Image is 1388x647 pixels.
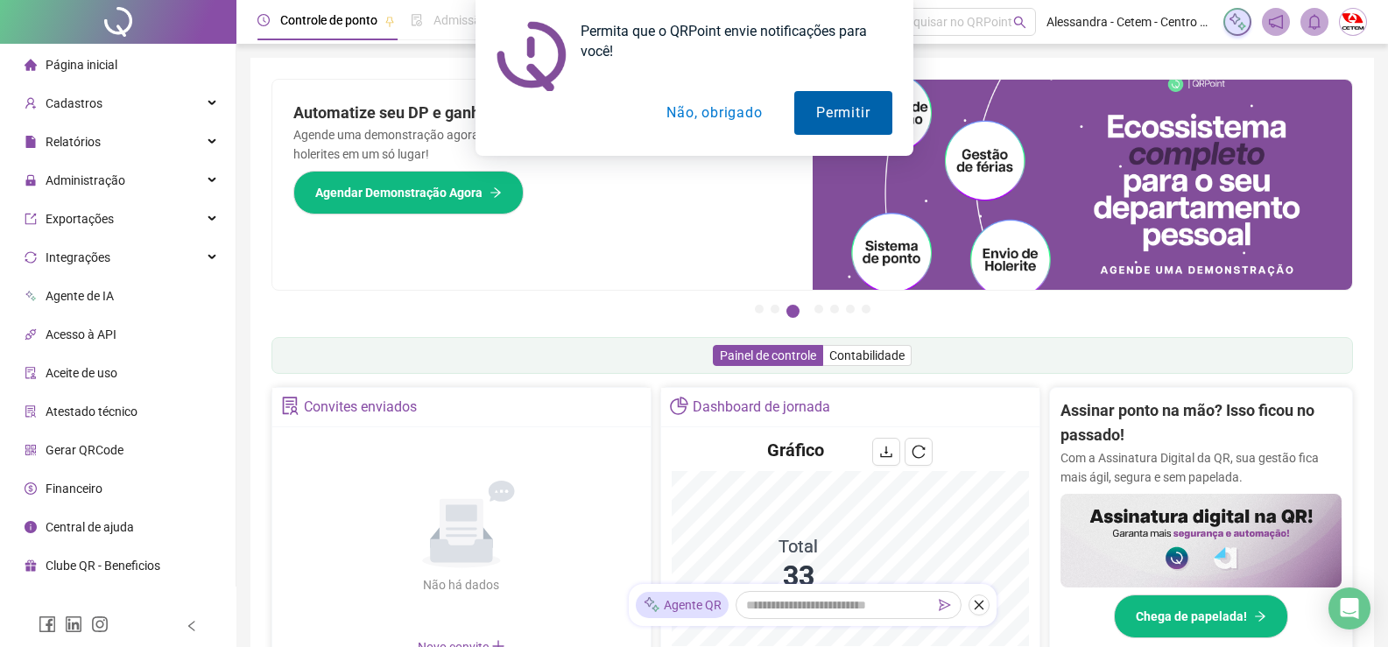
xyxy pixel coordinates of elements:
[1060,494,1342,587] img: banner%2F02c71560-61a6-44d4-94b9-c8ab97240462.png
[304,392,417,422] div: Convites enviados
[46,173,125,187] span: Administração
[39,615,56,633] span: facebook
[186,620,198,632] span: left
[46,327,116,341] span: Acesso à API
[814,305,823,313] button: 4
[497,21,567,91] img: notification icon
[636,592,729,618] div: Agente QR
[490,186,502,199] span: arrow-right
[1060,398,1342,448] h2: Assinar ponto na mão? Isso ficou no passado!
[46,366,117,380] span: Aceite de uso
[973,599,985,611] span: close
[1136,607,1247,626] span: Chega de papelada!
[25,559,37,572] span: gift
[381,575,542,594] div: Não há dados
[645,91,784,135] button: Não, obrigado
[1060,448,1342,487] p: Com a Assinatura Digital da QR, sua gestão fica mais ágil, segura e sem papelada.
[46,404,137,418] span: Atestado técnico
[46,212,114,226] span: Exportações
[643,596,660,615] img: sparkle-icon.fc2bf0ac1784a2077858766a79e2daf3.svg
[46,482,102,496] span: Financeiro
[25,174,37,186] span: lock
[720,348,816,362] span: Painel de controle
[46,289,114,303] span: Agente de IA
[46,559,160,573] span: Clube QR - Beneficios
[25,213,37,225] span: export
[771,305,779,313] button: 2
[25,251,37,264] span: sync
[939,599,951,611] span: send
[813,80,1353,290] img: banner%2Fd57e337e-a0d3-4837-9615-f134fc33a8e6.png
[1114,594,1288,638] button: Chega de papelada!
[912,445,926,459] span: reload
[786,305,800,318] button: 3
[879,445,893,459] span: download
[65,615,82,633] span: linkedin
[829,348,905,362] span: Contabilidade
[794,91,891,135] button: Permitir
[1328,587,1370,629] div: Open Intercom Messenger
[46,443,123,457] span: Gerar QRCode
[25,521,37,533] span: info-circle
[830,305,839,313] button: 5
[25,367,37,379] span: audit
[755,305,764,313] button: 1
[46,250,110,264] span: Integrações
[693,392,830,422] div: Dashboard de jornada
[670,397,688,415] span: pie-chart
[91,615,109,633] span: instagram
[25,328,37,341] span: api
[281,397,299,415] span: solution
[567,21,892,61] div: Permita que o QRPoint envie notificações para você!
[25,444,37,456] span: qrcode
[315,183,483,202] span: Agendar Demonstração Agora
[846,305,855,313] button: 6
[862,305,870,313] button: 7
[46,520,134,534] span: Central de ajuda
[293,171,524,214] button: Agendar Demonstração Agora
[25,405,37,418] span: solution
[1254,610,1266,622] span: arrow-right
[25,482,37,495] span: dollar
[767,438,824,462] h4: Gráfico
